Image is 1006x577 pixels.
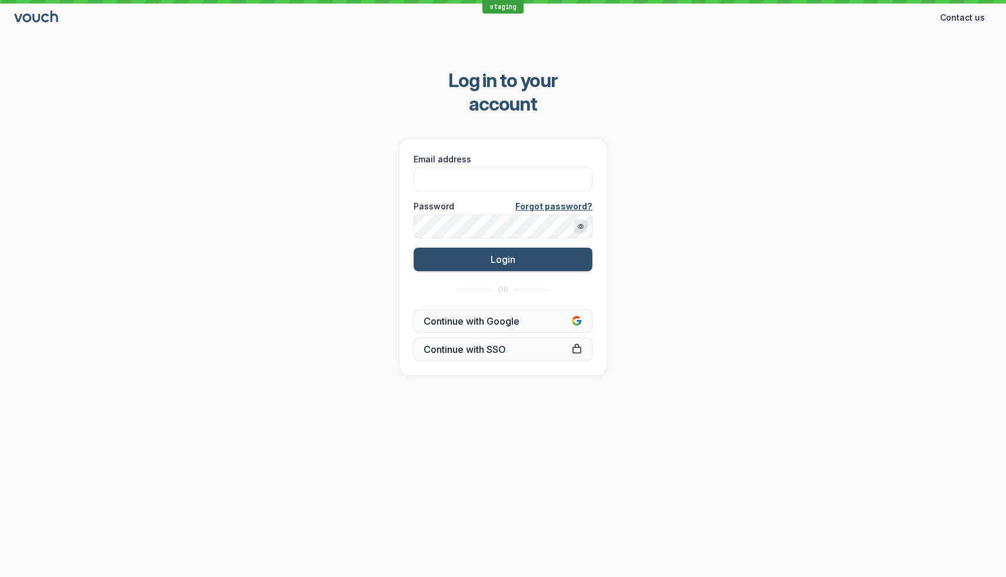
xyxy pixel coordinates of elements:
[414,338,592,361] a: Continue with SSO
[940,12,985,24] span: Contact us
[414,309,592,333] button: Continue with Google
[414,248,592,271] button: Login
[498,285,508,295] span: OR
[424,315,582,327] span: Continue with Google
[414,154,471,165] span: Email address
[424,343,582,355] span: Continue with SSO
[415,69,591,116] span: Log in to your account
[933,8,992,27] button: Contact us
[515,201,592,212] a: Forgot password?
[574,219,588,234] button: Show password
[491,254,515,265] span: Login
[414,201,454,212] span: Password
[14,13,60,23] a: Go to sign in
